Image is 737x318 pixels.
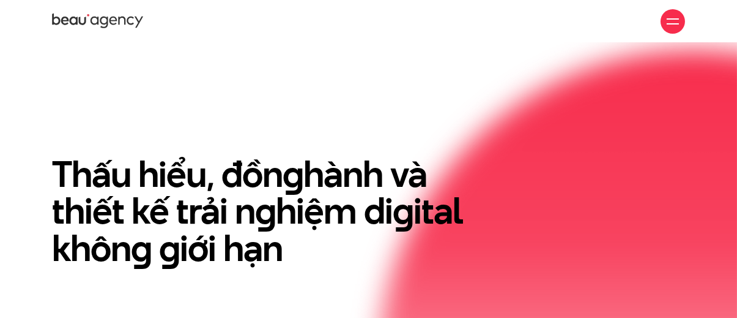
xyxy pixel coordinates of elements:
en: g [255,186,276,236]
en: g [393,186,413,236]
h1: Thấu hiểu, đồn hành và thiết kế trải n hiệm di ital khôn iới hạn [52,156,468,267]
en: g [159,223,180,273]
en: g [283,149,303,199]
en: g [131,223,152,273]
